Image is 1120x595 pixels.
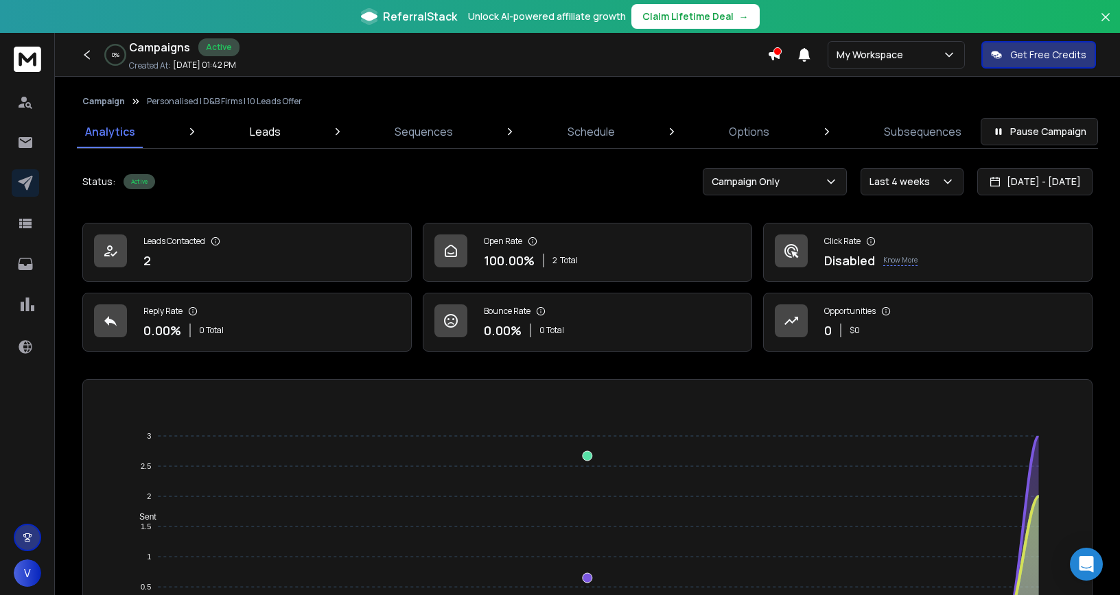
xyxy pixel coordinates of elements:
[383,8,457,25] span: ReferralStack
[82,293,412,352] a: Reply Rate0.00%0 Total
[981,118,1098,145] button: Pause Campaign
[560,255,578,266] span: Total
[129,512,156,522] span: Sent
[468,10,626,23] p: Unlock AI-powered affiliate growth
[147,552,151,561] tspan: 1
[981,41,1096,69] button: Get Free Credits
[141,462,151,470] tspan: 2.5
[143,251,151,270] p: 2
[824,236,861,247] p: Click Rate
[199,325,224,336] p: 0 Total
[552,255,557,266] span: 2
[147,96,302,107] p: Personalised | D&B Firms | 10 Leads Offer
[423,293,752,352] a: Bounce Rate0.00%0 Total
[250,123,281,140] p: Leads
[129,39,190,56] h1: Campaigns
[876,115,970,148] a: Subsequences
[147,432,151,440] tspan: 3
[14,559,41,587] button: V
[729,123,769,140] p: Options
[484,251,535,270] p: 100.00 %
[112,51,119,59] p: 0 %
[568,123,615,140] p: Schedule
[850,325,860,336] p: $ 0
[85,123,135,140] p: Analytics
[484,236,522,247] p: Open Rate
[1010,48,1086,62] p: Get Free Credits
[198,38,240,56] div: Active
[82,96,125,107] button: Campaign
[763,223,1093,282] a: Click RateDisabledKnow More
[712,175,785,189] p: Campaign Only
[883,255,918,266] p: Know More
[484,306,530,317] p: Bounce Rate
[837,48,909,62] p: My Workspace
[824,251,875,270] p: Disabled
[1097,8,1115,41] button: Close banner
[559,115,623,148] a: Schedule
[824,306,876,317] p: Opportunities
[173,60,236,71] p: [DATE] 01:42 PM
[423,223,752,282] a: Open Rate100.00%2Total
[824,321,832,340] p: 0
[242,115,289,148] a: Leads
[77,115,143,148] a: Analytics
[763,293,1093,352] a: Opportunities0$0
[884,123,961,140] p: Subsequences
[143,236,205,247] p: Leads Contacted
[141,522,151,531] tspan: 1.5
[395,123,453,140] p: Sequences
[721,115,778,148] a: Options
[1070,548,1103,581] div: Open Intercom Messenger
[739,10,749,23] span: →
[870,175,935,189] p: Last 4 weeks
[539,325,564,336] p: 0 Total
[129,60,170,71] p: Created At:
[124,174,155,189] div: Active
[82,175,115,189] p: Status:
[484,321,522,340] p: 0.00 %
[977,168,1093,195] button: [DATE] - [DATE]
[143,306,183,317] p: Reply Rate
[386,115,461,148] a: Sequences
[631,4,760,29] button: Claim Lifetime Deal→
[141,583,151,591] tspan: 0.5
[143,321,181,340] p: 0.00 %
[82,223,412,282] a: Leads Contacted2
[147,492,151,500] tspan: 2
